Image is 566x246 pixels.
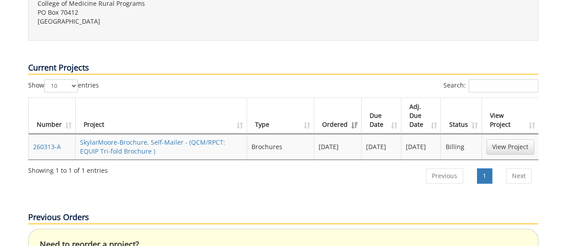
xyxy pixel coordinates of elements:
[28,62,538,75] p: Current Projects
[76,98,247,134] th: Project: activate to sort column ascending
[362,98,401,134] th: Due Date: activate to sort column ascending
[362,134,401,159] td: [DATE]
[441,98,481,134] th: Status: activate to sort column ascending
[506,168,532,183] a: Next
[443,79,538,92] label: Search:
[33,142,61,151] a: 260313-A
[426,168,463,183] a: Previous
[314,134,362,159] td: [DATE]
[247,134,314,159] td: Brochures
[314,98,362,134] th: Ordered: activate to sort column ascending
[80,138,225,155] a: SkylarMoore-Brochure, Self-Mailer - (QCM/RPCT: EQUIP Tri-fold Brochure )
[29,98,76,134] th: Number: activate to sort column ascending
[482,98,539,134] th: View Project: activate to sort column ascending
[38,17,277,26] p: [GEOGRAPHIC_DATA]
[441,134,481,159] td: Billing
[401,98,441,134] th: Adj. Due Date: activate to sort column ascending
[486,139,534,154] a: View Project
[477,168,492,183] a: 1
[28,79,99,92] label: Show entries
[28,163,108,175] div: Showing 1 to 1 of 1 entries
[401,134,441,159] td: [DATE]
[38,8,277,17] p: PO Box 70412
[28,212,538,224] p: Previous Orders
[247,98,314,134] th: Type: activate to sort column ascending
[468,79,538,92] input: Search:
[44,79,78,92] select: Showentries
